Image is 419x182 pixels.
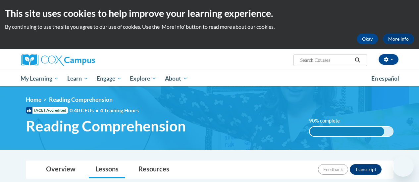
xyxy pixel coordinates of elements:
[352,56,362,64] button: Search
[367,72,403,86] a: En español
[5,7,414,20] h2: This site uses cookies to help improve your learning experience.
[130,75,156,83] span: Explore
[49,96,113,103] span: Reading Comprehension
[379,54,398,65] button: Account Settings
[16,71,403,86] div: Main menu
[100,107,139,113] span: 4 Training Hours
[299,56,352,64] input: Search Courses
[21,54,95,66] img: Cox Campus
[383,34,414,44] a: More Info
[63,71,92,86] a: Learn
[95,107,98,113] span: •
[132,161,176,178] a: Resources
[26,117,186,135] span: Reading Comprehension
[92,71,126,86] a: Engage
[26,107,68,114] span: IACET Accredited
[371,75,399,82] span: En español
[97,75,122,83] span: Engage
[309,117,347,125] label: 90% complete
[161,71,192,86] a: About
[310,127,385,136] div: 90% complete
[70,107,100,114] span: 0.40 CEUs
[126,71,161,86] a: Explore
[165,75,187,83] span: About
[17,71,63,86] a: My Learning
[5,23,414,30] p: By continuing to use the site you agree to our use of cookies. Use the ‘More info’ button to read...
[21,54,140,66] a: Cox Campus
[350,164,382,175] button: Transcript
[67,75,88,83] span: Learn
[393,156,414,177] iframe: Button to launch messaging window
[318,164,348,175] button: Feedback
[89,161,125,178] a: Lessons
[39,161,82,178] a: Overview
[357,34,378,44] button: Okay
[21,75,59,83] span: My Learning
[26,96,41,103] a: Home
